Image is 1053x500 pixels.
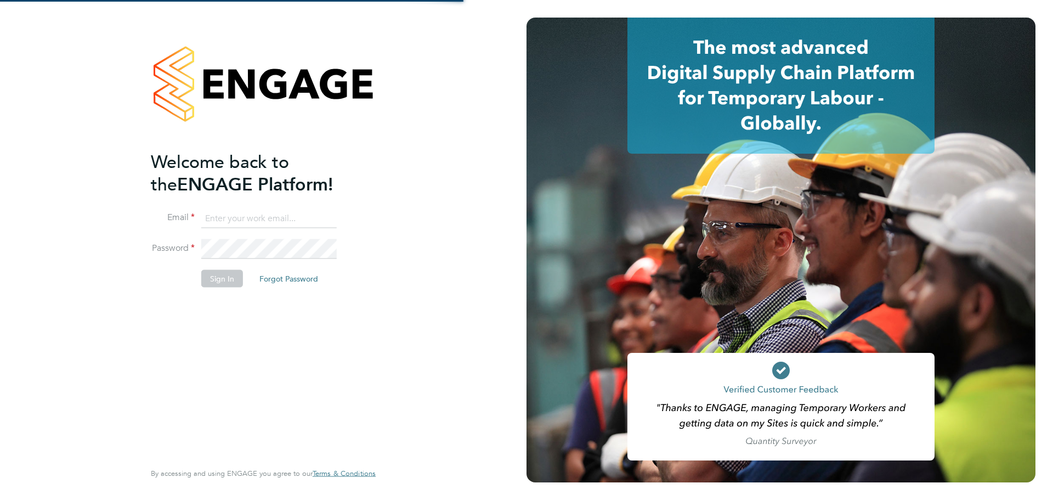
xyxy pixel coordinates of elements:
input: Enter your work email... [201,209,337,228]
a: Terms & Conditions [313,469,376,478]
button: Forgot Password [251,270,327,288]
span: By accessing and using ENGAGE you agree to our [151,469,376,478]
h2: ENGAGE Platform! [151,150,365,195]
button: Sign In [201,270,243,288]
label: Email [151,212,195,223]
label: Password [151,243,195,254]
span: Welcome back to the [151,151,289,195]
